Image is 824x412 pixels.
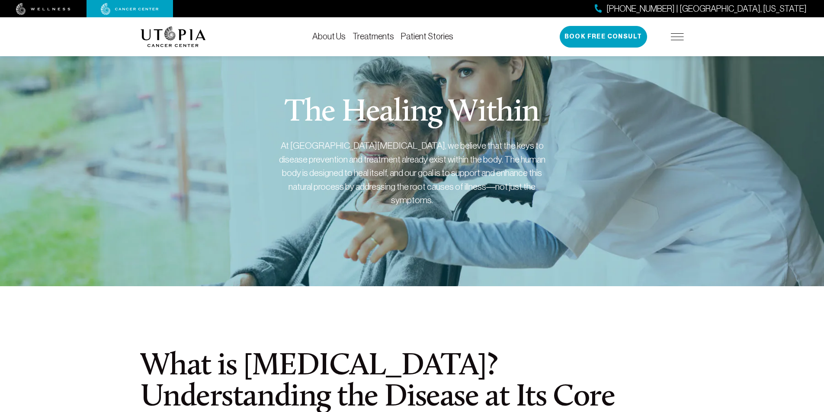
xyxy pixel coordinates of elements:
[278,139,546,207] div: At [GEOGRAPHIC_DATA][MEDICAL_DATA], we believe that the keys to disease prevention and treatment ...
[312,32,346,41] a: About Us
[401,32,453,41] a: Patient Stories
[671,33,684,40] img: icon-hamburger
[606,3,807,15] span: [PHONE_NUMBER] | [GEOGRAPHIC_DATA], [US_STATE]
[101,3,159,15] img: cancer center
[595,3,807,15] a: [PHONE_NUMBER] | [GEOGRAPHIC_DATA], [US_STATE]
[285,97,539,128] h1: The Healing Within
[16,3,71,15] img: wellness
[141,26,206,47] img: logo
[560,26,647,48] button: Book Free Consult
[353,32,394,41] a: Treatments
